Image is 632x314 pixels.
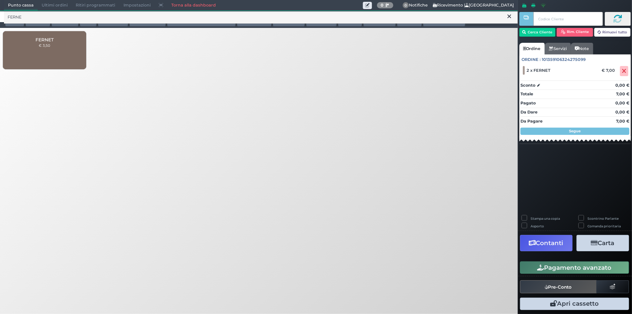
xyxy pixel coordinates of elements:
button: Rim. Cliente [557,28,593,37]
button: Rimuovi tutto [594,28,631,37]
label: Stampa una copia [531,216,560,221]
span: Ordine : [522,57,541,63]
strong: Segue [569,129,581,133]
input: Ricerca articolo [4,11,518,24]
button: Pagamento avanzato [520,261,629,274]
strong: 0,00 € [615,83,629,88]
strong: Da Dare [520,110,537,115]
span: Punto cassa [4,0,38,11]
div: € 7,00 [600,68,619,73]
span: Ritiri programmati [72,0,119,11]
span: 101359106324275099 [542,57,586,63]
a: Torna alla dashboard [167,0,220,11]
a: Servizi [545,43,571,54]
small: € 3,50 [39,43,50,47]
strong: Sconto [520,82,535,88]
button: Pre-Conto [520,280,597,293]
strong: 7,00 € [616,119,629,124]
strong: Da Pagare [520,119,543,124]
label: Comanda prioritaria [588,224,621,228]
strong: Totale [520,91,533,96]
button: Carta [577,235,629,251]
span: 2 x FERNET [527,68,551,73]
button: Cerca Cliente [519,28,556,37]
a: Ordine [519,43,545,54]
span: FERNET [35,37,54,42]
strong: Pagato [520,100,536,106]
label: Scontrino Parlante [588,216,619,221]
strong: 7,00 € [616,91,629,96]
button: Apri cassetto [520,298,629,310]
b: 0 [381,3,384,8]
a: Note [571,43,593,54]
span: Impostazioni [120,0,155,11]
button: Contanti [520,235,573,251]
label: Asporto [531,224,544,228]
strong: 0,00 € [615,110,629,115]
span: Ultimi ordini [38,0,72,11]
input: Codice Cliente [533,12,603,26]
span: 0 [403,2,409,9]
strong: 0,00 € [615,100,629,106]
